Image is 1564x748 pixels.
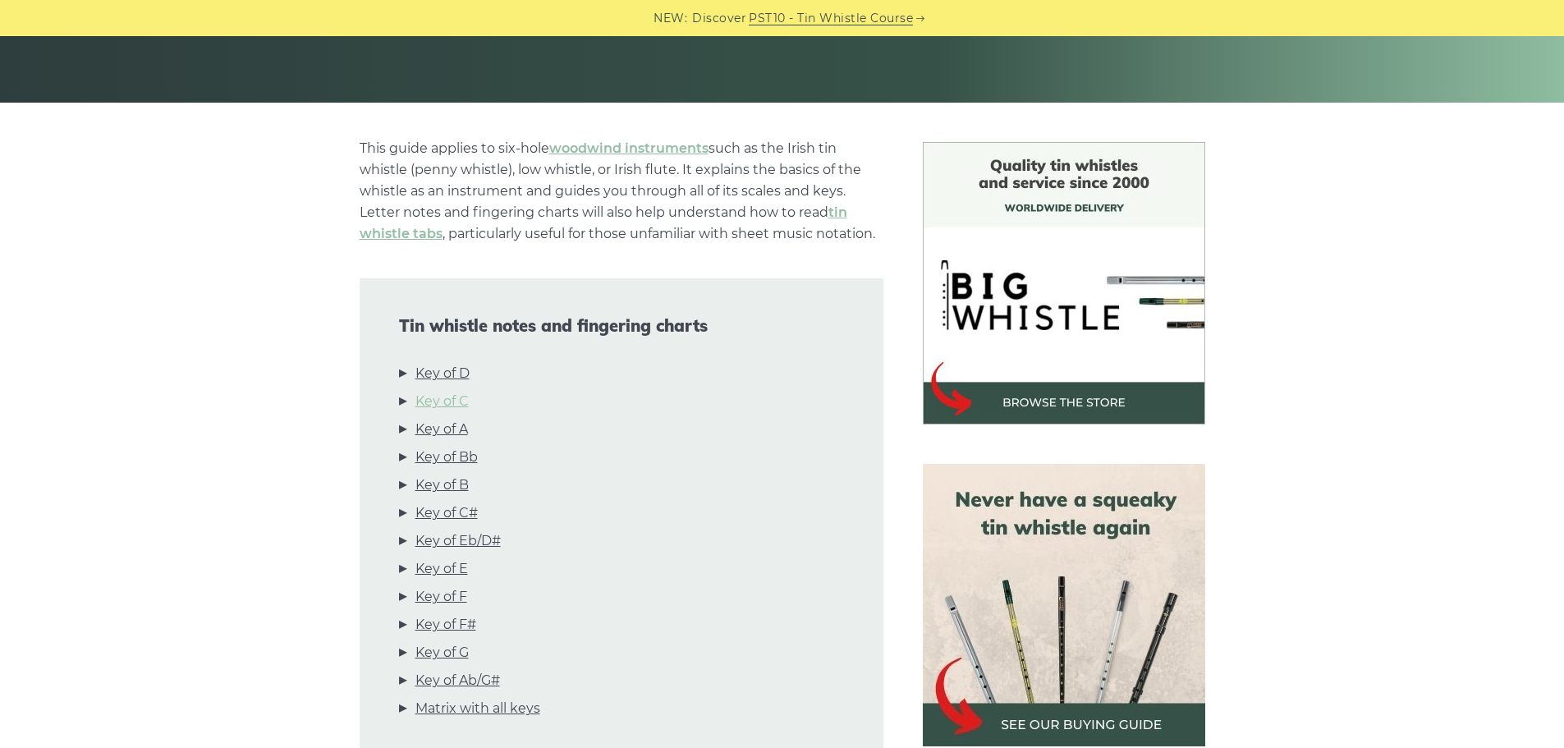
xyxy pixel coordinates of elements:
a: Key of Ab/G# [415,670,500,691]
a: Key of F [415,586,467,608]
a: Key of D [415,363,470,384]
a: Key of E [415,558,468,580]
span: NEW: [654,9,687,28]
p: This guide applies to six-hole such as the Irish tin whistle (penny whistle), low whistle, or Iri... [360,138,883,245]
a: Key of Eb/D# [415,530,501,552]
a: Key of C# [415,502,478,524]
a: Key of B [415,475,469,496]
a: woodwind instruments [549,140,709,156]
a: Key of F# [415,614,476,636]
span: Discover [692,9,746,28]
span: Tin whistle notes and fingering charts [399,316,844,336]
a: PST10 - Tin Whistle Course [749,9,913,28]
a: Matrix with all keys [415,698,540,719]
a: Key of C [415,391,469,412]
img: tin whistle buying guide [923,464,1205,746]
a: Key of A [415,419,468,440]
a: Key of Bb [415,447,478,468]
a: Key of G [415,642,469,663]
img: BigWhistle Tin Whistle Store [923,142,1205,424]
